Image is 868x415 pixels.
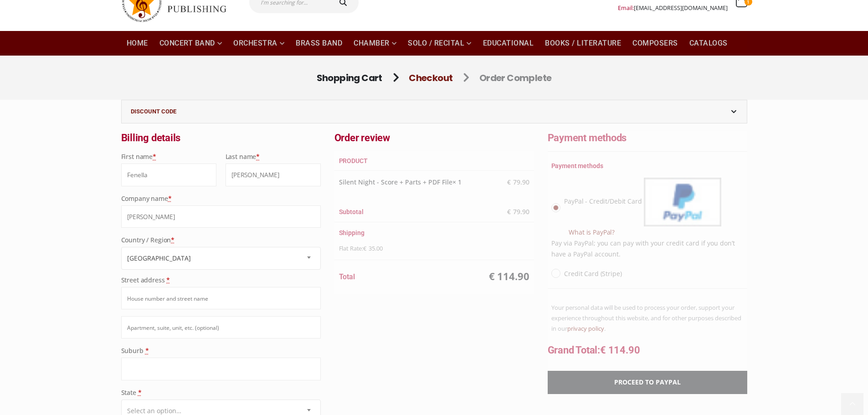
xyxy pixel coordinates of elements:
label: First name [121,151,216,162]
a: Concert Band [154,31,228,56]
a: Educational [478,31,539,56]
abbr: required [145,346,149,355]
abbr: required [166,276,170,284]
label: Street address [121,275,321,286]
span: Australia [122,247,320,269]
abbr: required [168,194,172,203]
a: Composers [627,31,683,56]
a: Chamber [348,31,402,56]
a: Brass Band [290,31,348,56]
a: Orchestra [228,31,290,56]
a: Shopping Cart [317,72,382,84]
input: House number and street name [121,287,321,309]
a: Catalogs [684,31,733,56]
span: Select an option… [127,406,181,415]
abbr: required [171,236,175,244]
abbr: required [256,152,260,161]
a: [EMAIL_ADDRESS][DOMAIN_NAME] [634,4,728,12]
input: Apartment, suite, unit, etc. (optional) [121,316,321,338]
h3: Order review [334,131,534,145]
label: Last name [226,151,321,162]
a: Checkout [409,72,452,84]
a: DISCOUNT CODE [122,100,747,123]
label: State [121,387,321,398]
h3: Billing details [121,131,321,145]
div: Email: [618,2,728,14]
abbr: required [138,388,142,397]
abbr: required [153,152,156,161]
a: Home [121,31,154,56]
span: Country / Region [121,247,321,270]
a: Books / Literature [539,31,627,56]
label: Country / Region [121,235,321,246]
a: Solo / Recital [402,31,477,56]
label: Suburb [121,345,321,356]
